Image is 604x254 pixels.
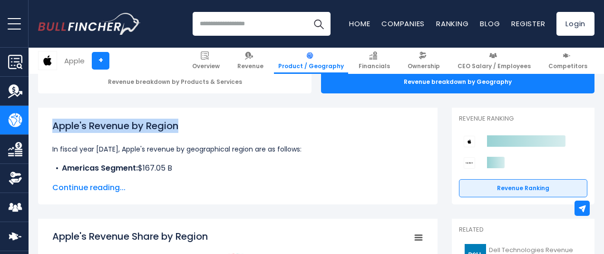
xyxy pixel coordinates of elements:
p: Revenue Ranking [459,115,587,123]
tspan: Apple's Revenue Share by Region [52,230,208,243]
a: Ownership [403,48,444,74]
a: Register [511,19,545,29]
div: Revenue breakdown by Geography [321,71,594,93]
p: Related [459,226,587,234]
div: Revenue breakdown by Products & Services [38,71,312,93]
a: Financials [354,48,394,74]
a: Revenue Ranking [459,179,587,197]
a: CEO Salary / Employees [453,48,535,74]
a: + [92,52,109,70]
a: Overview [188,48,224,74]
span: Financials [359,62,390,70]
a: Revenue [233,48,268,74]
span: Competitors [548,62,587,70]
li: $101.33 B [52,174,423,185]
div: Apple [64,55,85,66]
a: Blog [480,19,500,29]
span: Revenue [237,62,263,70]
span: Overview [192,62,220,70]
span: CEO Salary / Employees [458,62,531,70]
button: Search [307,12,331,36]
img: Bullfincher logo [38,13,141,35]
span: Product / Geography [278,62,344,70]
a: Product / Geography [274,48,348,74]
a: Home [349,19,370,29]
b: Europe Segment: [62,174,128,185]
span: Continue reading... [52,182,423,193]
a: Competitors [544,48,592,74]
a: Companies [381,19,425,29]
a: Login [556,12,594,36]
img: Apple competitors logo [464,136,475,147]
li: $167.05 B [52,163,423,174]
p: In fiscal year [DATE], Apple's revenue by geographical region are as follows: [52,143,423,155]
img: AAPL logo [39,51,57,70]
a: Go to homepage [38,13,140,35]
span: Ownership [408,62,440,70]
b: Americas Segment: [62,163,138,173]
img: Sony Group Corporation competitors logo [464,157,475,169]
h1: Apple's Revenue by Region [52,119,423,133]
a: Ranking [436,19,468,29]
img: Ownership [8,171,22,185]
